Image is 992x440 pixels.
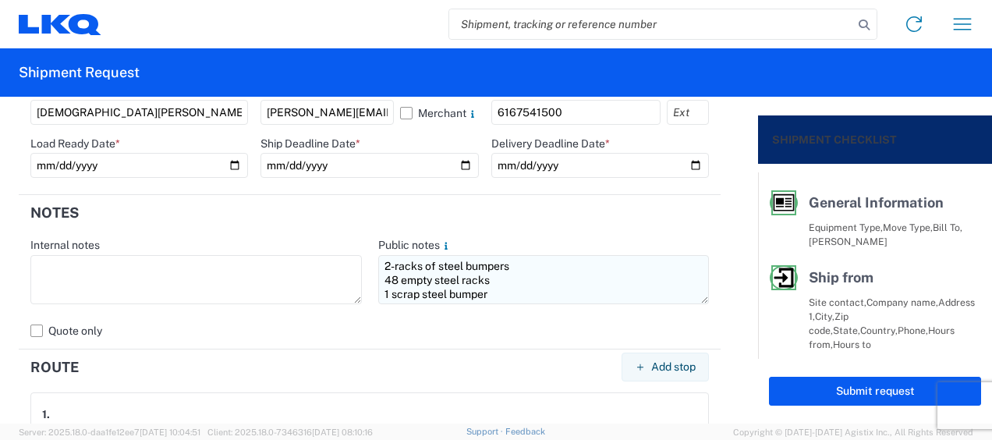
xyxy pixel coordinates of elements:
span: Server: 2025.18.0-daa1fe12ee7 [19,428,200,437]
label: Ship Deadline Date [260,137,360,151]
span: [PERSON_NAME] [809,236,887,247]
span: Move Type, [883,222,933,233]
h2: Notes [30,205,79,221]
span: [DATE] 10:04:51 [140,428,200,437]
button: Add stop [622,353,709,381]
span: Add stop [651,360,696,374]
h2: Route [30,360,79,375]
span: [DATE] 08:10:16 [312,428,373,437]
span: General Information [809,194,944,211]
label: Quote only [30,318,709,343]
span: Copyright © [DATE]-[DATE] Agistix Inc., All Rights Reserved [733,425,973,439]
h2: Shipment Request [19,63,140,82]
label: Load Ready Date [30,137,120,151]
a: Support [466,427,505,436]
span: Client: 2025.18.0-7346316 [207,428,373,437]
span: Ship from [809,269,873,286]
label: Delivery Deadline Date [491,137,610,151]
span: Equipment Type, [809,222,883,233]
h2: Shipment Checklist [772,130,897,149]
span: State, [833,325,860,336]
a: Feedback [505,427,545,436]
span: Bill To, [933,222,962,233]
span: Company name, [866,296,938,308]
label: Internal notes [30,238,100,252]
input: Ext [667,100,709,125]
button: Submit request [769,377,981,406]
label: Public notes [378,238,452,252]
span: Site contact, [809,296,866,308]
strong: 1. [42,404,50,424]
span: Country, [860,325,898,336]
span: Phone, [898,325,928,336]
label: Merchant [400,100,479,125]
span: Hours to [833,339,871,350]
input: Shipment, tracking or reference number [449,9,853,39]
span: City, [815,310,834,322]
